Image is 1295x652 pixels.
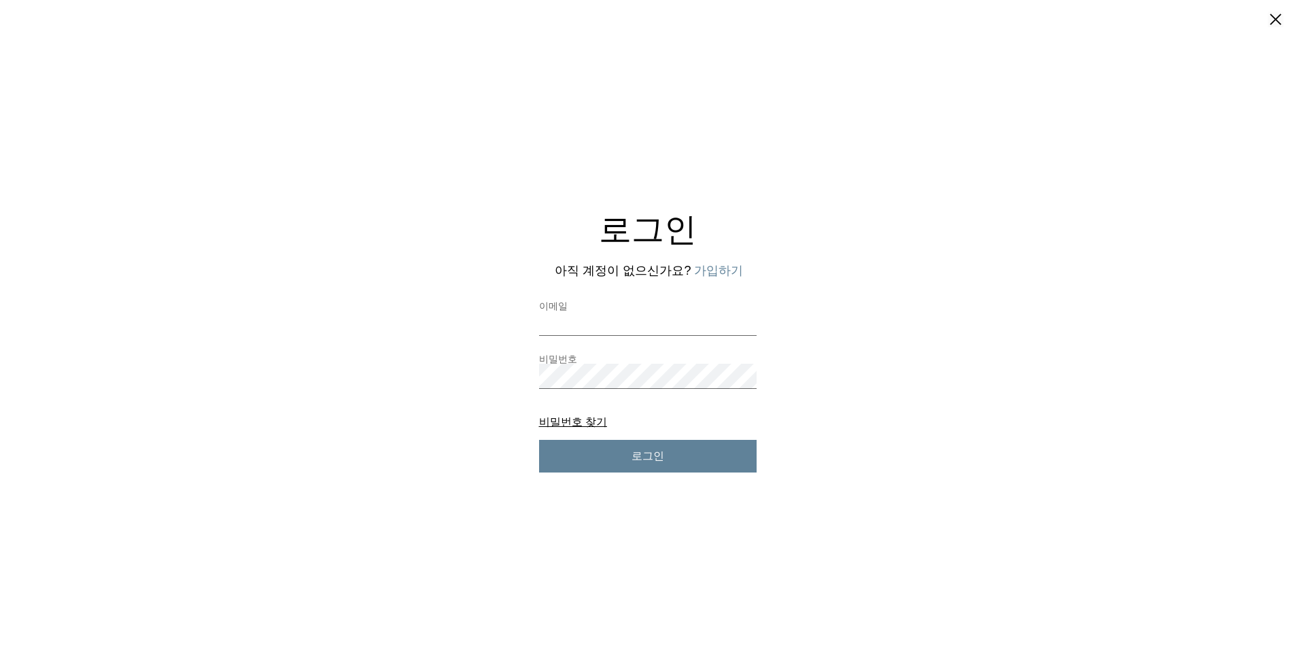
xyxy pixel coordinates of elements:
span: 아직 계정이 없으신가요? [555,264,691,277]
span: 로그인 [632,449,664,464]
label: 비밀번호 [539,354,757,364]
label: 이메일 [539,301,757,311]
button: 아직 계정이 없으신가요? 가입하기 [694,262,743,279]
h2: 로그인 [539,213,757,246]
button: 닫기 [1267,11,1284,30]
button: 비밀번호 찾기 [539,416,607,428]
button: 로그인 [539,440,757,473]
